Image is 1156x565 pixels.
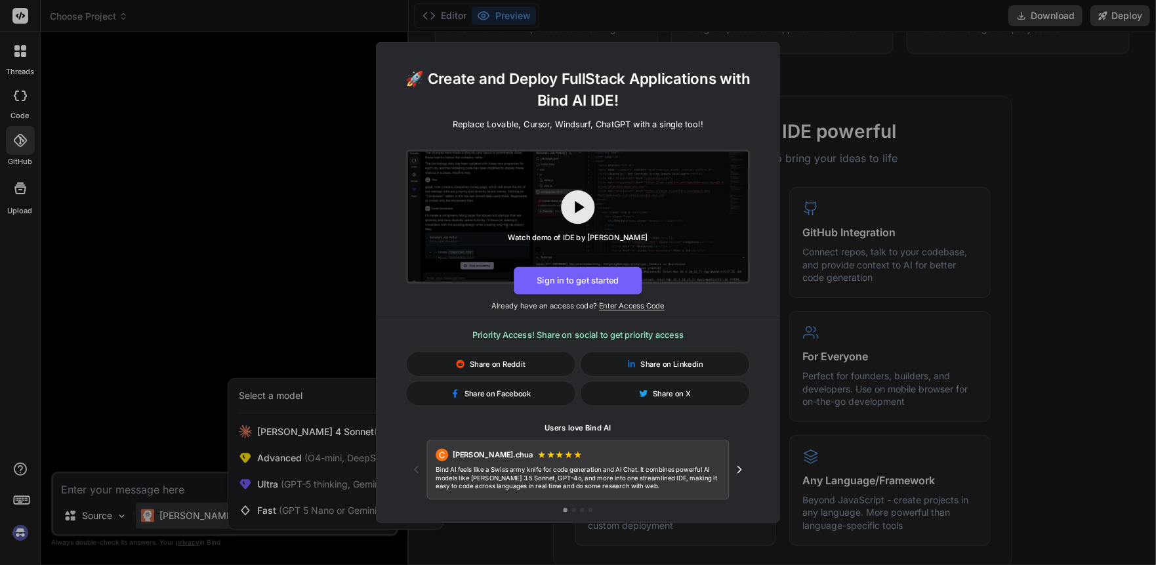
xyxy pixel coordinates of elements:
[573,449,583,461] span: ★
[537,449,547,461] span: ★
[514,267,642,295] button: Sign in to get started
[453,118,703,131] p: Replace Lovable, Cursor, Windsurf, ChatGPT with a single tool!
[556,449,565,461] span: ★
[571,508,575,512] button: Go to testimonial 2
[406,423,751,434] h1: Users love Bind AI
[547,449,556,461] span: ★
[580,508,584,512] button: Go to testimonial 3
[470,359,526,369] span: Share on Reddit
[393,68,762,112] h1: 🚀 Create and Deploy FullStack Applications with Bind AI IDE!
[641,359,703,369] span: Share on Linkedin
[599,301,665,310] span: Enter Access Code
[653,388,691,399] span: Share on X
[436,465,720,490] p: Bind AI feels like a Swiss army knife for code generation and AI Chat. It combines powerful AI mo...
[464,388,531,399] span: Share on Facebook
[453,450,533,460] span: [PERSON_NAME].chua
[436,449,448,461] div: C
[588,508,592,512] button: Go to testimonial 4
[508,232,648,243] div: Watch demo of IDE by [PERSON_NAME]
[406,329,751,341] h3: Priority Access! Share on social to get priority access
[406,459,427,480] button: Previous testimonial
[564,449,573,461] span: ★
[377,301,779,311] p: Already have an access code?
[729,459,750,480] button: Next testimonial
[564,508,568,512] button: Go to testimonial 1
